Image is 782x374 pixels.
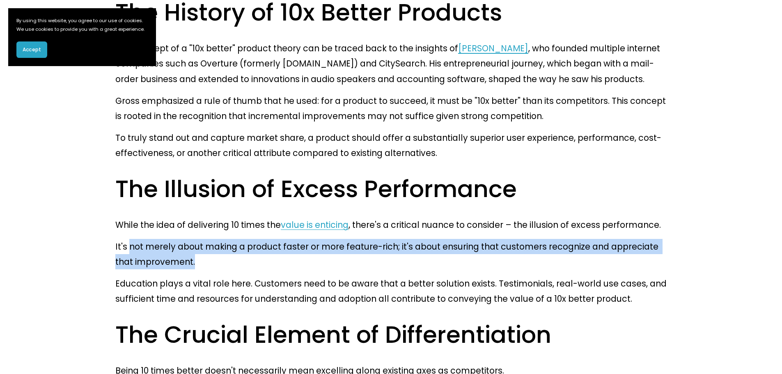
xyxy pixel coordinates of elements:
p: It's not merely about making a product faster or more feature-rich; it's about ensuring that cust... [115,239,667,269]
p: Gross emphasized a rule of thumb that he used: for a product to succeed, it must be "10x better" ... [115,93,667,124]
span: Accept [23,46,41,53]
p: By using this website, you agree to our use of cookies. We use cookies to provide you with a grea... [16,16,148,33]
p: The concept of a "10x better" product theory can be traced back to the insights of , who founded ... [115,41,667,86]
h2: The Crucial Element of Differentiation [115,319,667,350]
p: While the idea of delivering 10 times the , there's a critical nuance to consider – the illusion ... [115,217,667,232]
section: Cookie banner [8,8,156,66]
button: Accept [16,41,47,58]
h2: The Illusion of Excess Performance [115,174,667,204]
a: [PERSON_NAME] [458,42,528,54]
a: value is enticing [281,219,349,231]
p: Education plays a vital role here. Customers need to be aware that a better solution exists. Test... [115,276,667,306]
p: To truly stand out and capture market share, a product should offer a substantially superior user... [115,130,667,161]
